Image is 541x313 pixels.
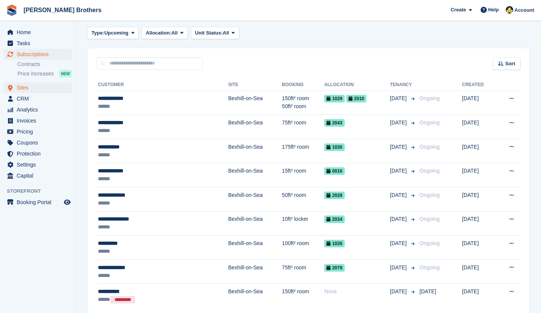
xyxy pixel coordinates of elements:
span: Invoices [17,115,62,126]
span: [DATE] [390,264,408,272]
td: Bexhill-on-Sea [228,115,282,139]
a: menu [4,170,72,181]
th: Booking [282,79,324,91]
span: CRM [17,93,62,104]
span: Create [451,6,466,14]
a: menu [4,197,72,208]
span: Price increases [17,70,54,77]
span: Ongoing [420,264,440,271]
span: Ongoing [420,240,440,246]
span: 1029 [324,95,345,102]
span: Ongoing [420,120,440,126]
a: menu [4,82,72,93]
td: 75ft² room [282,115,324,139]
img: stora-icon-8386f47178a22dfd0bd8f6a31ec36ba5ce8667c1dd55bd0f319d3a0aa187defe.svg [6,5,17,16]
td: Bexhill-on-Sea [228,163,282,187]
button: Type: Upcoming [87,27,139,39]
span: Protection [17,148,62,159]
span: Ongoing [420,168,440,174]
span: Ongoing [420,216,440,222]
a: menu [4,137,72,148]
th: Tenancy [390,79,416,91]
span: [DATE] [390,239,408,247]
span: Ongoing [420,95,440,101]
span: 2028 [324,192,345,199]
a: Preview store [63,198,72,207]
span: Subscriptions [17,49,62,60]
th: Allocation [324,79,390,91]
a: menu [4,115,72,126]
span: Type: [91,29,104,37]
td: 100ft² room [282,236,324,260]
span: 2079 [324,264,345,272]
span: Pricing [17,126,62,137]
a: menu [4,49,72,60]
span: Booking Portal [17,197,62,208]
button: Unit Status: All [191,27,239,39]
span: Upcoming [104,29,129,37]
span: Unit Status: [195,29,223,37]
span: Sites [17,82,62,93]
td: [DATE] [462,284,496,308]
span: 2043 [324,119,345,127]
span: [DATE] [390,119,408,127]
span: Tasks [17,38,62,49]
th: Site [228,79,282,91]
a: menu [4,159,72,170]
td: 75ft² room [282,260,324,284]
a: menu [4,93,72,104]
div: NEW [59,70,72,77]
span: [DATE] [390,167,408,175]
td: [DATE] [462,163,496,187]
span: Capital [17,170,62,181]
td: [DATE] [462,187,496,212]
span: Sort [505,60,515,68]
td: 150ft² room 50ft² room [282,91,324,115]
span: 2034 [324,215,345,223]
a: menu [4,148,72,159]
span: All [223,29,229,37]
td: [DATE] [462,211,496,236]
a: menu [4,104,72,115]
a: menu [4,27,72,38]
th: Created [462,79,496,91]
img: Cameron [506,6,513,14]
span: Home [17,27,62,38]
td: [DATE] [462,139,496,163]
span: 1030 [324,143,345,151]
span: [DATE] [420,288,436,294]
span: [DATE] [390,288,408,296]
td: [DATE] [462,115,496,139]
span: [DATE] [390,191,408,199]
a: menu [4,38,72,49]
span: 2010 [346,95,367,102]
span: 0016 [324,167,345,175]
span: Analytics [17,104,62,115]
span: Help [488,6,499,14]
th: Customer [96,79,228,91]
td: [DATE] [462,91,496,115]
td: 10ft² locker [282,211,324,236]
a: Contracts [17,61,72,68]
td: Bexhill-on-Sea [228,211,282,236]
span: [DATE] [390,143,408,151]
td: Bexhill-on-Sea [228,91,282,115]
span: Storefront [7,187,76,195]
span: Settings [17,159,62,170]
span: [DATE] [390,215,408,223]
td: 15ft² room [282,163,324,187]
td: Bexhill-on-Sea [228,187,282,212]
td: Bexhill-on-Sea [228,236,282,260]
td: Bexhill-on-Sea [228,139,282,163]
a: [PERSON_NAME] Brothers [21,4,104,16]
span: Account [514,6,534,14]
td: 150ft² room [282,284,324,308]
span: Ongoing [420,144,440,150]
td: Bexhill-on-Sea [228,260,282,284]
td: 175ft² room [282,139,324,163]
span: Ongoing [420,192,440,198]
td: Bexhill-on-Sea [228,284,282,308]
div: None [324,288,390,296]
a: menu [4,126,72,137]
td: [DATE] [462,236,496,260]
